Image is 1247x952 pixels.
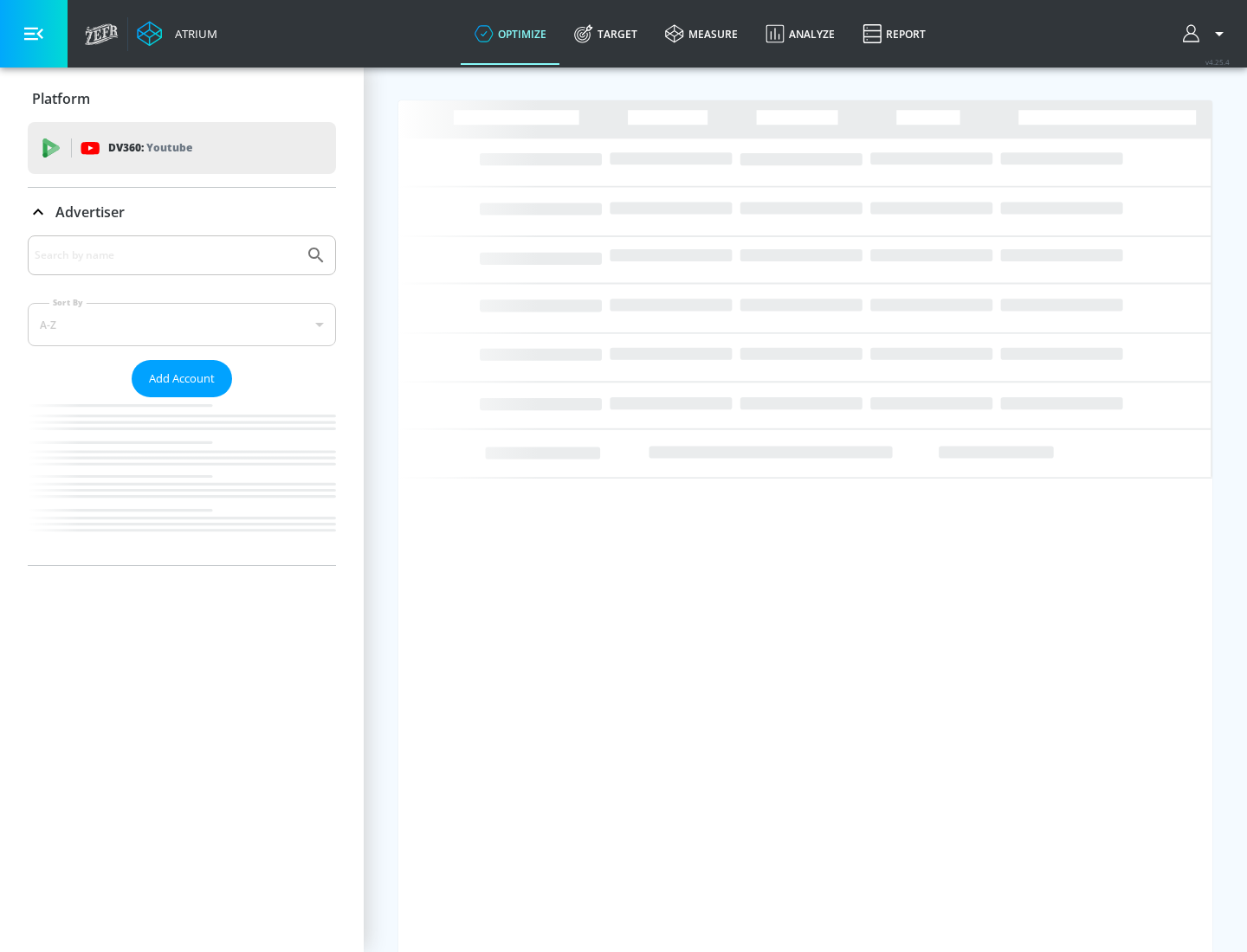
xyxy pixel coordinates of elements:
a: Report [849,3,940,65]
div: A-Z [28,303,336,346]
p: Platform [32,89,90,108]
a: Atrium [137,21,217,47]
p: DV360: [108,138,192,158]
p: Youtube [146,138,192,157]
a: optimize [461,3,560,65]
div: Platform [28,74,336,123]
span: v 4.25.4 [1205,57,1230,67]
div: Advertiser [28,188,336,236]
input: Search by name [35,244,297,267]
div: Advertiser [28,235,336,565]
a: measure [651,3,752,65]
label: Sort By [49,297,87,308]
div: Atrium [168,26,217,42]
a: Analyze [752,3,849,65]
p: Advertiser [55,203,125,222]
button: Add Account [132,360,232,397]
a: Target [560,3,651,65]
div: DV360: Youtube [28,122,336,174]
nav: list of Advertiser [28,397,336,565]
span: Add Account [149,369,215,389]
